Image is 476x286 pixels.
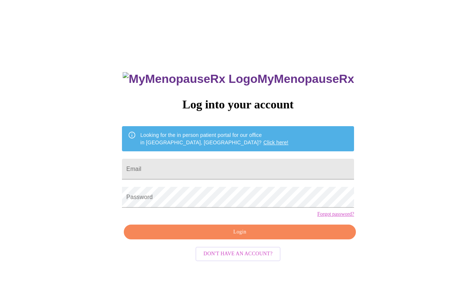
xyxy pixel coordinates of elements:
span: Login [132,228,347,237]
span: Don't have an account? [204,249,273,259]
button: Login [124,225,356,240]
a: Forgot password? [317,211,354,217]
img: MyMenopauseRx Logo [123,72,257,86]
h3: MyMenopauseRx [123,72,354,86]
h3: Log into your account [122,98,354,111]
button: Don't have an account? [195,247,281,261]
a: Don't have an account? [194,250,283,256]
div: Looking for the in person patient portal for our office in [GEOGRAPHIC_DATA], [GEOGRAPHIC_DATA]? [140,128,289,149]
a: Click here! [263,139,289,145]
